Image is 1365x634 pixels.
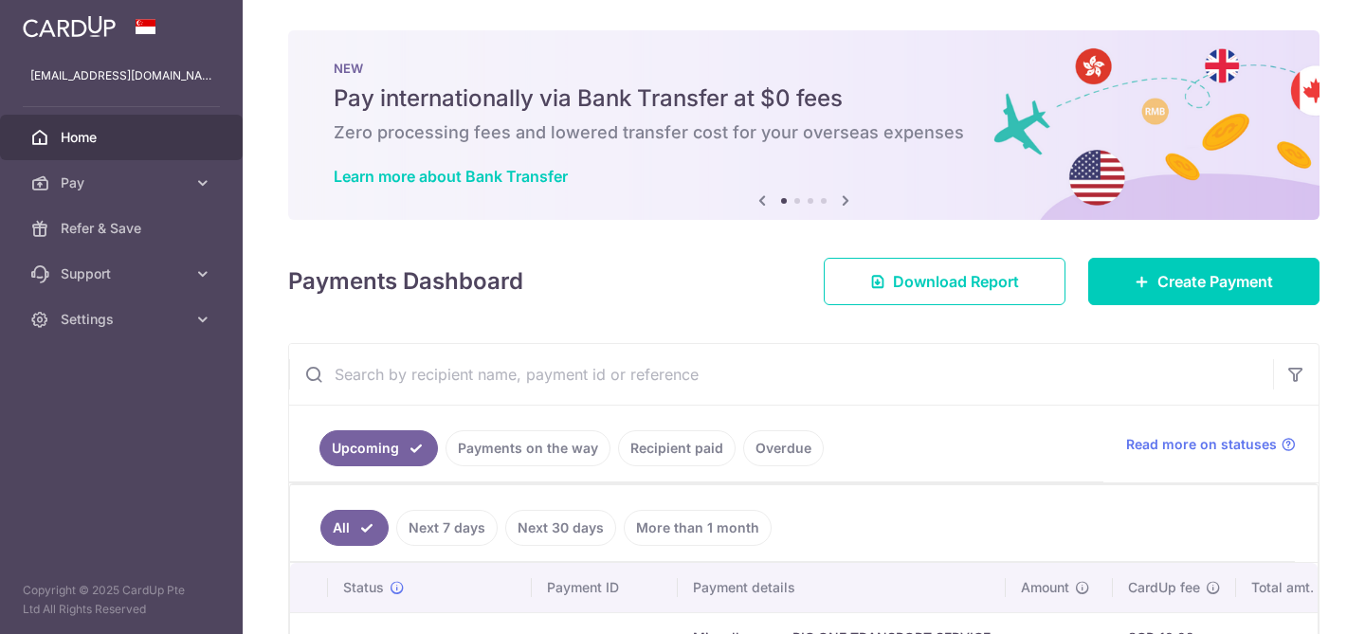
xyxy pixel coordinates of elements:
h5: Pay internationally via Bank Transfer at $0 fees [334,83,1274,114]
a: Overdue [743,430,824,466]
a: Create Payment [1088,258,1319,305]
a: Recipient paid [618,430,736,466]
img: CardUp [23,15,116,38]
span: Pay [61,173,186,192]
a: Payments on the way [446,430,610,466]
p: [EMAIL_ADDRESS][DOMAIN_NAME] [30,66,212,85]
span: Settings [61,310,186,329]
a: Upcoming [319,430,438,466]
a: Download Report [824,258,1065,305]
span: Status [343,578,384,597]
span: Total amt. [1251,578,1314,597]
span: Home [61,128,186,147]
th: Payment ID [532,563,678,612]
span: Read more on statuses [1126,435,1277,454]
p: NEW [334,61,1274,76]
input: Search by recipient name, payment id or reference [289,344,1273,405]
span: CardUp fee [1128,578,1200,597]
span: Create Payment [1157,270,1273,293]
span: Refer & Save [61,219,186,238]
h4: Payments Dashboard [288,264,523,299]
th: Payment details [678,563,1006,612]
span: Download Report [893,270,1019,293]
h6: Zero processing fees and lowered transfer cost for your overseas expenses [334,121,1274,144]
a: Next 30 days [505,510,616,546]
a: Learn more about Bank Transfer [334,167,568,186]
a: All [320,510,389,546]
a: More than 1 month [624,510,772,546]
span: Amount [1021,578,1069,597]
a: Read more on statuses [1126,435,1296,454]
span: Support [61,264,186,283]
a: Next 7 days [396,510,498,546]
img: Bank transfer banner [288,30,1319,220]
